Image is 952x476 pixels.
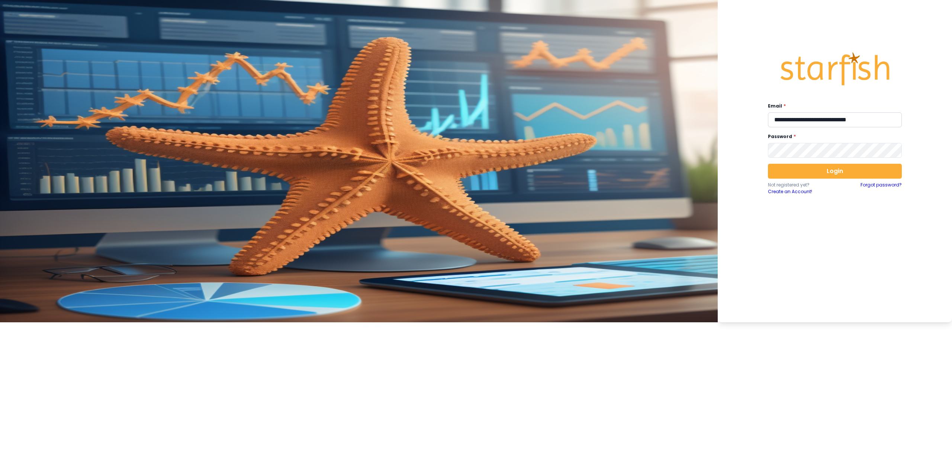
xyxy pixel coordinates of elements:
[861,182,902,195] a: Forgot password?
[768,103,897,109] label: Email
[768,182,835,188] p: Not registered yet?
[779,45,891,92] img: Logo.42cb71d561138c82c4ab.png
[768,133,897,140] label: Password
[768,188,835,195] a: Create an Account!
[768,164,902,179] button: Login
